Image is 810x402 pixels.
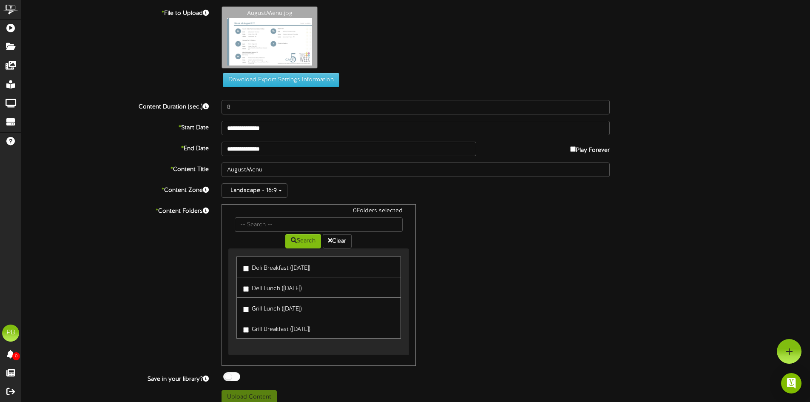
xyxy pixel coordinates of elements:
div: PB [2,325,19,342]
input: Grill Breakfast ([DATE]) [243,327,249,333]
label: Content Title [15,163,215,174]
label: Grill Breakfast ([DATE]) [243,322,310,334]
button: Download Export Settings Information [223,73,339,87]
button: Clear [323,234,352,248]
label: Deli Breakfast ([DATE]) [243,261,310,273]
input: Play Forever [570,146,576,152]
label: Start Date [15,121,215,132]
span: 0 [12,352,20,360]
input: Title of this Content [222,163,610,177]
a: Download Export Settings Information [219,77,339,83]
button: Search [285,234,321,248]
input: Deli Breakfast ([DATE]) [243,266,249,271]
button: Landscape - 16:9 [222,183,287,198]
input: -- Search -- [235,217,402,232]
label: Grill Lunch ([DATE]) [243,302,302,314]
div: 0 Folders selected [228,207,409,217]
label: End Date [15,142,215,153]
label: File to Upload [15,6,215,18]
div: Open Intercom Messenger [781,373,801,393]
label: Deli Lunch ([DATE]) [243,282,302,293]
label: Save in your library? [15,372,215,384]
label: Content Duration (sec.) [15,100,215,111]
label: Content Folders [15,204,215,216]
label: Play Forever [570,142,610,155]
input: Deli Lunch ([DATE]) [243,286,249,292]
label: Content Zone [15,183,215,195]
input: Grill Lunch ([DATE]) [243,307,249,312]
